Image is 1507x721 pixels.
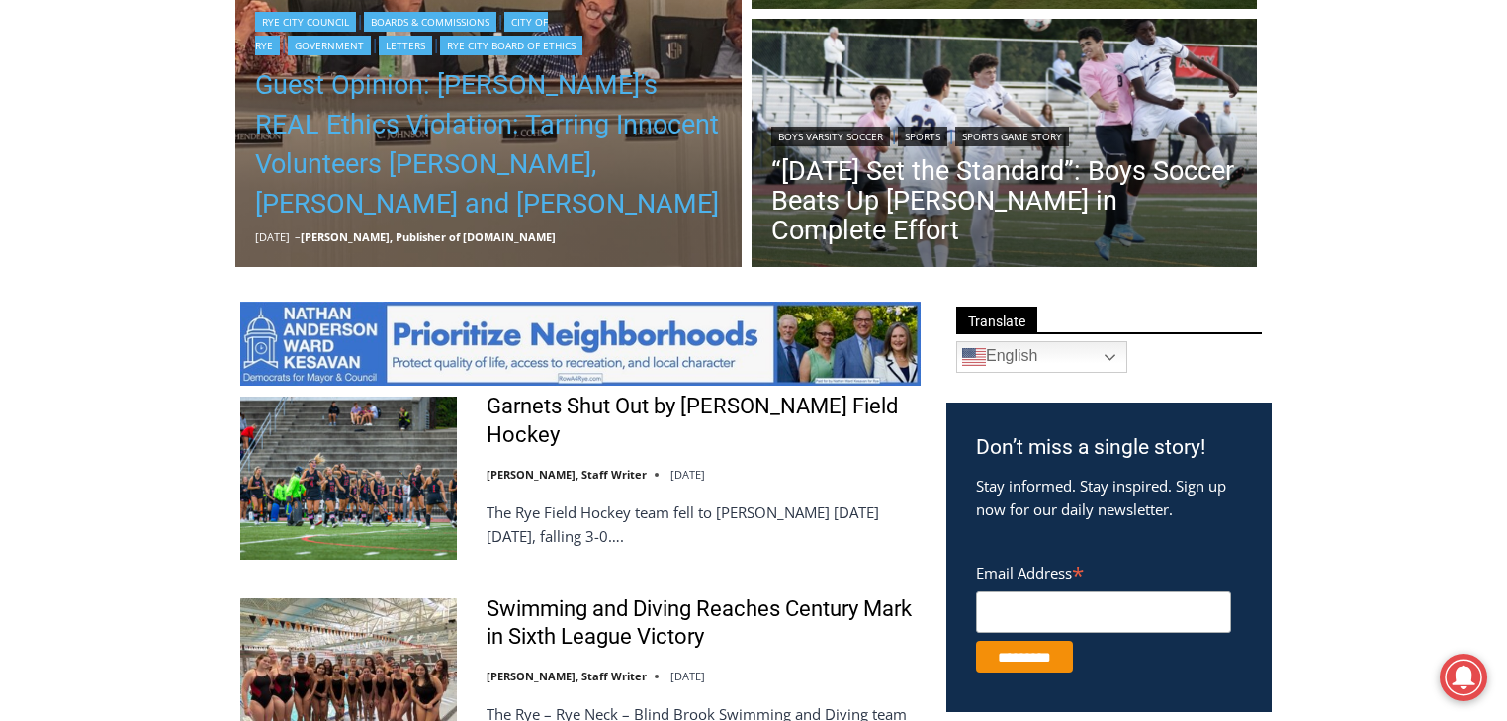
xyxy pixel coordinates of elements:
time: [DATE] [255,229,290,244]
time: [DATE] [670,467,705,482]
span: Intern @ [DOMAIN_NAME] [517,197,917,241]
a: Swimming and Diving Reaches Century Mark in Sixth League Victory [487,595,921,652]
a: English [956,341,1127,373]
img: en [962,345,986,369]
img: Garnets Shut Out by Horace Greeley Field Hockey [240,397,457,559]
img: (PHOTO: Rye Boys Soccer's Eddie Kehoe (#9 pink) goes up for a header against Pelham on October 8,... [752,19,1258,272]
div: | | [771,123,1238,146]
a: Garnets Shut Out by [PERSON_NAME] Field Hockey [487,393,921,449]
p: Stay informed. Stay inspired. Sign up now for our daily newsletter. [976,474,1242,521]
a: Intern @ [DOMAIN_NAME] [476,192,958,246]
span: Translate [956,307,1037,333]
div: / [222,167,226,187]
a: [PERSON_NAME], Staff Writer [487,467,647,482]
h4: [PERSON_NAME] Read Sanctuary Fall Fest: [DATE] [16,199,263,244]
a: Boards & Commissions [364,12,496,32]
label: Email Address [976,553,1231,588]
a: Sports Game Story [955,127,1069,146]
a: Read More “Today Set the Standard”: Boys Soccer Beats Up Pelham in Complete Effort [752,19,1258,272]
a: Sports [898,127,947,146]
a: Government [288,36,371,55]
a: Rye City Board of Ethics [440,36,582,55]
div: 3 [208,167,217,187]
p: The Rye Field Hockey team fell to [PERSON_NAME] [DATE][DATE], falling 3-0…. [487,500,921,548]
time: [DATE] [670,669,705,683]
h3: Don’t miss a single story! [976,432,1242,464]
a: “[DATE] Set the Standard”: Boys Soccer Beats Up [PERSON_NAME] in Complete Effort [771,156,1238,245]
a: Rye City Council [255,12,356,32]
a: [PERSON_NAME] Read Sanctuary Fall Fest: [DATE] [1,197,296,246]
a: Letters [379,36,432,55]
a: Boys Varsity Soccer [771,127,890,146]
div: 6 [231,167,240,187]
a: [PERSON_NAME], Staff Writer [487,669,647,683]
div: | | | | | [255,8,722,55]
div: Face Painting [208,58,282,162]
a: Guest Opinion: [PERSON_NAME]’s REAL Ethics Violation: Tarring Innocent Volunteers [PERSON_NAME], ... [255,65,722,224]
a: [PERSON_NAME], Publisher of [DOMAIN_NAME] [301,229,556,244]
div: "The first chef I interviewed talked about coming to [GEOGRAPHIC_DATA] from [GEOGRAPHIC_DATA] in ... [499,1,934,192]
span: – [295,229,301,244]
